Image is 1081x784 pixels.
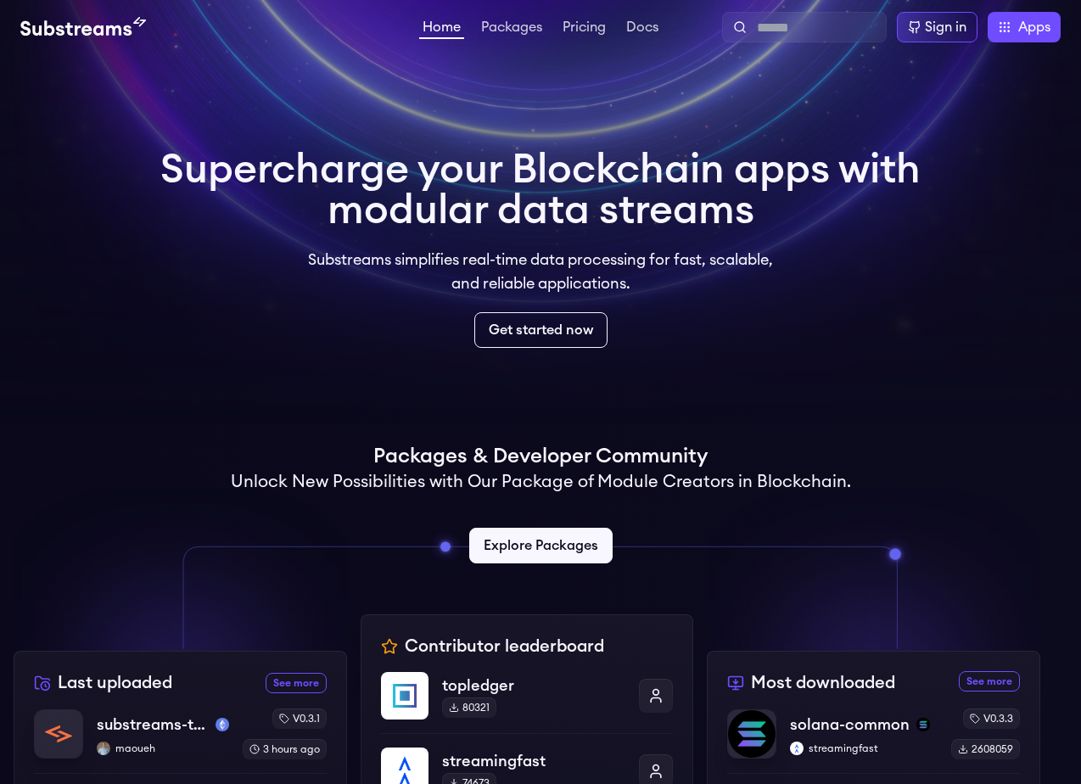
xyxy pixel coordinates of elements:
div: v0.3.1 [272,708,327,729]
a: Get started now [474,312,608,348]
a: Docs [623,20,662,37]
img: solana [916,718,930,731]
h1: Supercharge your Blockchain apps with modular data streams [160,149,921,231]
a: topledgertopledger80321 [381,672,674,733]
div: v0.3.3 [963,708,1020,729]
a: See more most downloaded packages [959,671,1020,692]
img: streamingfast [790,742,804,755]
p: substreams-template [97,713,209,736]
a: Pricing [559,20,609,37]
a: Packages [478,20,546,37]
h1: Packages & Developer Community [373,443,708,470]
a: Sign in [897,12,977,42]
p: streamingfast [790,742,938,755]
div: 2608059 [951,739,1020,759]
img: topledger [381,672,428,720]
div: Sign in [925,17,966,37]
a: Explore Packages [469,528,613,563]
a: substreams-templatesubstreams-templatemainnetmaouehmaouehv0.3.13 hours ago [34,708,327,773]
a: See more recently uploaded packages [266,673,327,693]
img: maoueh [97,742,110,755]
img: solana-common [728,710,776,758]
p: streamingfast [442,749,626,773]
div: 80321 [442,697,496,718]
div: 3 hours ago [243,739,327,759]
a: Home [419,20,464,39]
img: Substream's logo [20,17,146,37]
p: maoueh [97,742,229,755]
img: mainnet [216,718,229,731]
p: topledger [442,674,626,697]
h2: Unlock New Possibilities with Our Package of Module Creators in Blockchain. [231,470,851,494]
img: substreams-template [35,710,82,758]
a: solana-commonsolana-commonsolanastreamingfaststreamingfastv0.3.32608059 [727,708,1020,773]
span: Apps [1018,17,1050,37]
p: Substreams simplifies real-time data processing for fast, scalable, and reliable applications. [296,248,785,295]
p: solana-common [790,713,910,736]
